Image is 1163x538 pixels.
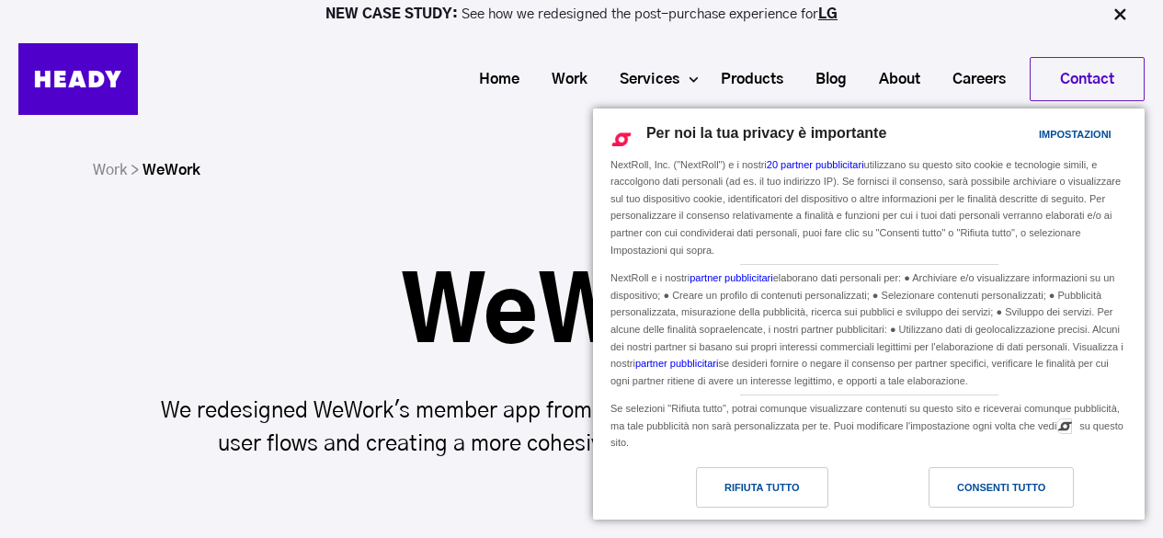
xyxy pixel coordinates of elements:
[929,63,1015,97] a: Careers
[1039,124,1112,144] div: Impostazioni
[690,272,773,283] a: partner pubblicitari
[724,477,800,498] div: Rifiuta tutto
[607,155,1131,260] div: NextRoll, Inc. ("NextRoll") e i nostri utilizzano su questo sito cookie e tecnologie simili, e ra...
[607,395,1131,453] div: Se selezioni "Rifiuta tutto", potrai comunque visualizzare contenuti su questo sito e riceverai c...
[869,467,1134,517] a: Consenti tutto
[597,63,689,97] a: Services
[604,467,869,517] a: Rifiuta tutto
[456,63,529,97] a: Home
[1031,58,1144,100] a: Contact
[156,57,1145,101] div: Navigation Menu
[529,63,597,97] a: Work
[143,156,200,184] li: WeWork
[93,163,139,177] a: Work >
[957,477,1045,498] div: Consenti tutto
[1111,6,1129,24] img: Close Bar
[8,7,1155,21] p: See how we redesigned the post-purchase experience for
[1007,120,1051,154] a: Impostazioni
[325,7,462,21] strong: NEW CASE STUDY:
[18,43,138,115] img: Heady_Logo_Web-01 (1)
[144,395,1020,461] p: We redesigned WeWork's member app from the ground up, streamlining fragmented user flows and crea...
[635,358,719,369] a: partner pubblicitari
[767,159,864,170] a: 20 partner pubblicitari
[698,63,792,97] a: Products
[646,125,886,141] span: Per noi la tua privacy è importante
[144,271,1020,360] h1: WeWork
[607,265,1131,391] div: NextRoll e i nostri elaborano dati personali per: ● Archiviare e/o visualizzare informazioni su u...
[818,7,838,21] a: LG
[792,63,856,97] a: Blog
[856,63,929,97] a: About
